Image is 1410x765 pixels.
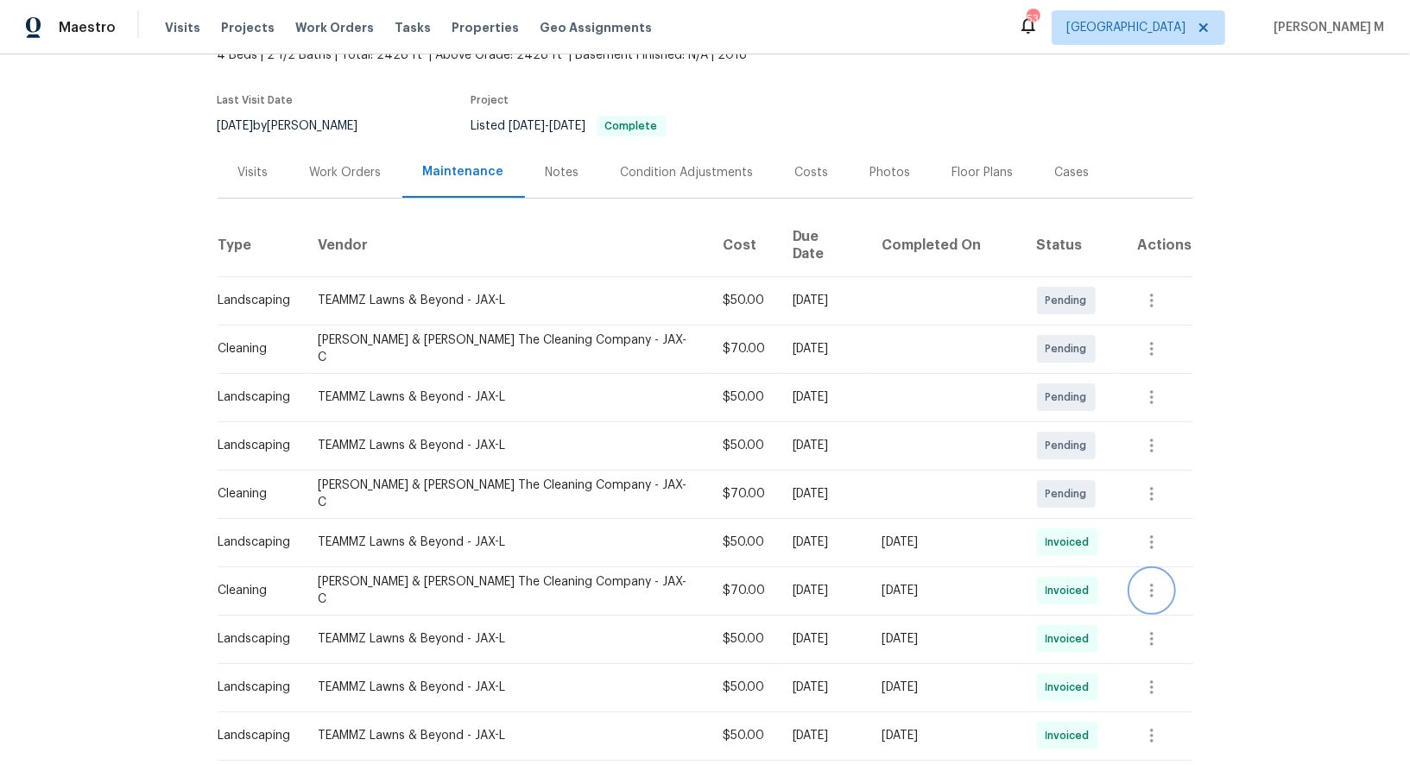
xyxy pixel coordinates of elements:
div: $50.00 [723,727,765,744]
span: Pending [1046,485,1094,503]
div: Photos [870,164,911,181]
span: Pending [1046,340,1094,357]
div: TEAMMZ Lawns & Beyond - JAX-L [319,630,695,648]
div: [DATE] [882,534,1009,551]
div: [DATE] [793,727,855,744]
span: Complete [598,121,665,131]
div: [PERSON_NAME] & [PERSON_NAME] The Cleaning Company - JAX-C [319,573,695,608]
span: Pending [1046,437,1094,454]
div: TEAMMZ Lawns & Beyond - JAX-L [319,534,695,551]
div: TEAMMZ Lawns & Beyond - JAX-L [319,389,695,406]
span: Last Visit Date [218,95,294,105]
th: Cost [709,214,779,277]
span: Geo Assignments [540,19,652,36]
div: Cleaning [218,582,291,599]
th: Due Date [779,214,869,277]
div: Work Orders [310,164,382,181]
div: Cases [1055,164,1090,181]
div: by [PERSON_NAME] [218,116,379,136]
span: Tasks [395,22,431,34]
div: [DATE] [882,582,1009,599]
div: Floor Plans [952,164,1014,181]
span: [DATE] [550,120,586,132]
div: [DATE] [882,727,1009,744]
div: $50.00 [723,534,765,551]
div: Costs [795,164,829,181]
div: [DATE] [793,630,855,648]
span: Listed [471,120,667,132]
div: Cleaning [218,485,291,503]
th: Actions [1117,214,1193,277]
div: Notes [546,164,579,181]
div: [DATE] [793,485,855,503]
span: Maestro [59,19,116,36]
div: $50.00 [723,292,765,309]
div: [DATE] [882,630,1009,648]
th: Type [218,214,305,277]
span: Visits [165,19,200,36]
th: Status [1023,214,1117,277]
div: [PERSON_NAME] & [PERSON_NAME] The Cleaning Company - JAX-C [319,332,695,366]
div: TEAMMZ Lawns & Beyond - JAX-L [319,727,695,744]
div: $50.00 [723,389,765,406]
span: Pending [1046,292,1094,309]
div: TEAMMZ Lawns & Beyond - JAX-L [319,292,695,309]
span: Invoiced [1046,582,1097,599]
th: Completed On [869,214,1023,277]
span: Projects [221,19,275,36]
div: Landscaping [218,292,291,309]
span: Work Orders [295,19,374,36]
div: [DATE] [793,389,855,406]
div: $70.00 [723,582,765,599]
div: $50.00 [723,679,765,696]
div: Condition Adjustments [621,164,754,181]
div: Maintenance [423,163,504,180]
div: [DATE] [882,679,1009,696]
div: Landscaping [218,437,291,454]
span: [GEOGRAPHIC_DATA] [1066,19,1186,36]
span: [DATE] [509,120,546,132]
span: Invoiced [1046,727,1097,744]
span: Project [471,95,509,105]
div: Landscaping [218,630,291,648]
div: [DATE] [793,437,855,454]
div: Visits [238,164,269,181]
div: Cleaning [218,340,291,357]
div: TEAMMZ Lawns & Beyond - JAX-L [319,437,695,454]
div: TEAMMZ Lawns & Beyond - JAX-L [319,679,695,696]
div: [PERSON_NAME] & [PERSON_NAME] The Cleaning Company - JAX-C [319,477,695,511]
div: $50.00 [723,630,765,648]
div: [DATE] [793,679,855,696]
div: $50.00 [723,437,765,454]
div: Landscaping [218,679,291,696]
div: [DATE] [793,340,855,357]
div: 53 [1027,10,1039,28]
div: [DATE] [793,582,855,599]
span: [DATE] [218,120,254,132]
div: [DATE] [793,534,855,551]
div: $70.00 [723,340,765,357]
span: Invoiced [1046,679,1097,696]
span: - [509,120,586,132]
span: Invoiced [1046,534,1097,551]
div: [DATE] [793,292,855,309]
span: Properties [452,19,519,36]
div: Landscaping [218,534,291,551]
div: Landscaping [218,727,291,744]
div: Landscaping [218,389,291,406]
span: [PERSON_NAME] M [1267,19,1384,36]
span: 4 Beds | 2 1/2 Baths | Total: 2428 ft² | Above Grade: 2428 ft² | Basement Finished: N/A | 2018 [218,47,844,64]
span: Pending [1046,389,1094,406]
div: $70.00 [723,485,765,503]
span: Invoiced [1046,630,1097,648]
th: Vendor [305,214,709,277]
